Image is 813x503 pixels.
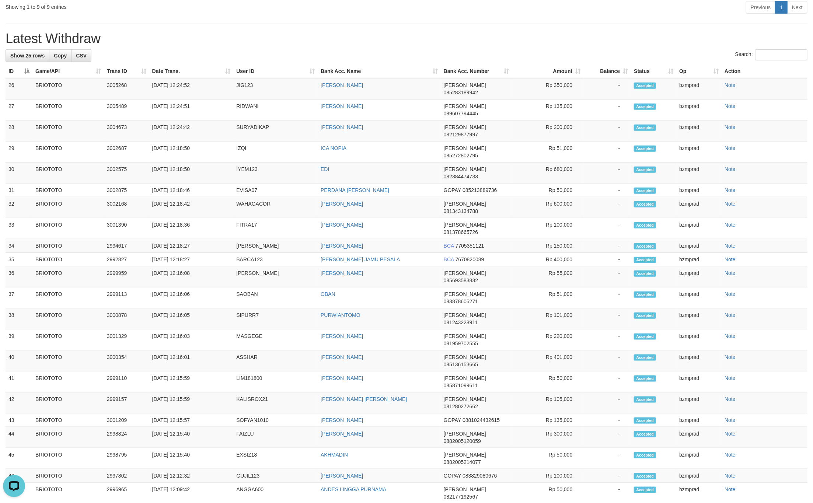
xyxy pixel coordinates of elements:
a: Note [725,431,736,437]
span: Copy 0882005120059 to clipboard [444,438,481,444]
td: [DATE] 12:18:27 [149,239,234,253]
td: [DATE] 12:16:08 [149,266,234,287]
td: Rp 100,000 [512,469,584,483]
span: Copy 0882005214077 to clipboard [444,459,481,465]
td: - [584,197,631,218]
td: [DATE] 12:15:59 [149,392,234,413]
a: [PERSON_NAME] [321,201,363,207]
th: Bank Acc. Number: activate to sort column ascending [441,64,512,78]
td: bzmprad [676,218,722,239]
a: Note [725,145,736,151]
span: CSV [76,53,87,59]
a: Note [725,270,736,276]
td: 42 [6,392,32,413]
td: BRIOTOTO [32,413,104,427]
input: Search: [755,49,807,60]
span: BCA [444,256,454,262]
td: - [584,239,631,253]
td: RIDWANI [233,99,318,120]
td: Rp 401,000 [512,350,584,371]
td: Rp 600,000 [512,197,584,218]
td: BRIOTOTO [32,184,104,197]
a: ANDES LINGGA PURNAMA [321,486,386,492]
td: 3002687 [104,142,149,163]
td: bzmprad [676,308,722,329]
a: ICA NOPIA [321,145,346,151]
td: 3001390 [104,218,149,239]
th: ID: activate to sort column descending [6,64,32,78]
th: Balance: activate to sort column ascending [584,64,631,78]
td: bzmprad [676,99,722,120]
td: bzmprad [676,253,722,266]
th: Amount: activate to sort column ascending [512,64,584,78]
td: GUJIL123 [233,469,318,483]
td: bzmprad [676,448,722,469]
a: [PERSON_NAME] JAMU PESALA [321,256,400,262]
td: [DATE] 12:16:06 [149,287,234,308]
td: - [584,329,631,350]
span: [PERSON_NAME] [444,452,486,458]
span: GOPAY [444,187,461,193]
span: [PERSON_NAME] [444,222,486,228]
td: Rp 350,000 [512,78,584,99]
td: - [584,371,631,392]
td: - [584,99,631,120]
td: - [584,350,631,371]
td: BRIOTOTO [32,142,104,163]
a: PURWIANTOMO [321,312,360,318]
td: [DATE] 12:18:50 [149,142,234,163]
td: BRIOTOTO [32,99,104,120]
td: [DATE] 12:24:42 [149,120,234,142]
th: Trans ID: activate to sort column ascending [104,64,149,78]
a: OBAN [321,291,335,297]
a: Note [725,256,736,262]
span: Copy 085213889736 to clipboard [463,187,497,193]
td: 2999157 [104,392,149,413]
span: Copy 083829080676 to clipboard [463,473,497,479]
td: Rp 50,000 [512,448,584,469]
td: 2998795 [104,448,149,469]
span: Copy 081243228911 to clipboard [444,319,478,325]
td: bzmprad [676,287,722,308]
a: Note [725,166,736,172]
td: - [584,218,631,239]
th: User ID: activate to sort column ascending [233,64,318,78]
span: Accepted [634,270,656,277]
span: Copy 7670820089 to clipboard [456,256,484,262]
td: 37 [6,287,32,308]
span: Copy 085871099611 to clipboard [444,383,478,388]
span: Accepted [634,257,656,263]
td: BRIOTOTO [32,392,104,413]
a: Note [725,187,736,193]
td: - [584,78,631,99]
a: Note [725,124,736,130]
td: [DATE] 12:16:03 [149,329,234,350]
span: Accepted [634,188,656,194]
span: [PERSON_NAME] [444,124,486,130]
a: [PERSON_NAME] [321,375,363,381]
td: Rp 200,000 [512,120,584,142]
td: [DATE] 12:15:57 [149,413,234,427]
span: Accepted [634,104,656,110]
td: KALISROX21 [233,392,318,413]
td: 30 [6,163,32,184]
span: Accepted [634,431,656,437]
td: 3000878 [104,308,149,329]
span: Accepted [634,418,656,424]
span: GOPAY [444,473,461,479]
td: Rp 50,000 [512,184,584,197]
th: Bank Acc. Name: activate to sort column ascending [318,64,441,78]
span: Copy 085272802795 to clipboard [444,153,478,158]
td: LIM181800 [233,371,318,392]
a: Note [725,375,736,381]
span: Accepted [634,243,656,249]
td: BRIOTOTO [32,266,104,287]
a: Note [725,243,736,249]
td: Rp 400,000 [512,253,584,266]
span: Copy 082129877997 to clipboard [444,132,478,137]
span: [PERSON_NAME] [444,103,486,109]
span: Copy 081343134788 to clipboard [444,208,478,214]
td: bzmprad [676,350,722,371]
td: 40 [6,350,32,371]
span: Copy 081959702555 to clipboard [444,340,478,346]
